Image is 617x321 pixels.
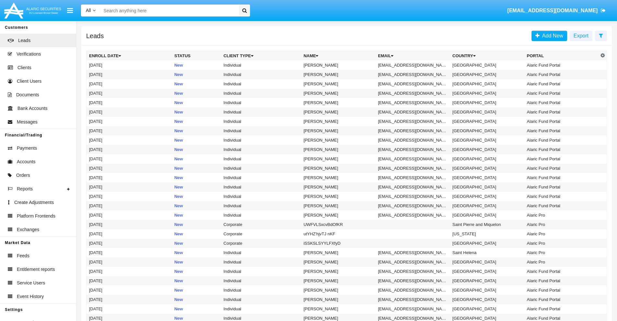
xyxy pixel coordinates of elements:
[17,119,38,125] span: Messages
[17,266,55,273] span: Entitlement reports
[375,51,450,61] th: Email
[172,60,221,70] td: New
[375,126,450,135] td: [EMAIL_ADDRESS][DOMAIN_NAME]
[524,107,599,117] td: Alaric Fund Portal
[450,267,524,276] td: [GEOGRAPHIC_DATA]
[524,135,599,145] td: Alaric Fund Portal
[172,79,221,89] td: New
[375,107,450,117] td: [EMAIL_ADDRESS][DOMAIN_NAME]
[301,210,375,220] td: [PERSON_NAME]
[524,79,599,89] td: Alaric Fund Portal
[301,239,375,248] td: iSSKSLSYYLFXfyD
[524,304,599,314] td: Alaric Fund Portal
[301,304,375,314] td: [PERSON_NAME]
[524,229,599,239] td: Alaric Pro
[450,229,524,239] td: [US_STATE]
[375,173,450,182] td: [EMAIL_ADDRESS][DOMAIN_NAME]
[574,33,588,38] span: Export
[301,117,375,126] td: [PERSON_NAME]
[375,164,450,173] td: [EMAIL_ADDRESS][DOMAIN_NAME]
[450,257,524,267] td: [GEOGRAPHIC_DATA]
[450,126,524,135] td: [GEOGRAPHIC_DATA]
[507,8,598,13] span: [EMAIL_ADDRESS][DOMAIN_NAME]
[86,192,172,201] td: [DATE]
[172,89,221,98] td: New
[86,107,172,117] td: [DATE]
[221,107,301,117] td: Individual
[450,107,524,117] td: [GEOGRAPHIC_DATA]
[375,145,450,154] td: [EMAIL_ADDRESS][DOMAIN_NAME]
[524,60,599,70] td: Alaric Fund Portal
[450,295,524,304] td: [GEOGRAPHIC_DATA]
[172,173,221,182] td: New
[524,201,599,210] td: Alaric Fund Portal
[172,285,221,295] td: New
[172,117,221,126] td: New
[221,60,301,70] td: Individual
[86,154,172,164] td: [DATE]
[450,220,524,229] td: Saint Pierre and Miquelon
[375,267,450,276] td: [EMAIL_ADDRESS][DOMAIN_NAME]
[524,98,599,107] td: Alaric Fund Portal
[221,304,301,314] td: Individual
[172,304,221,314] td: New
[86,8,91,13] span: All
[3,1,62,20] img: Logo image
[172,220,221,229] td: New
[301,135,375,145] td: [PERSON_NAME]
[450,239,524,248] td: [GEOGRAPHIC_DATA]
[16,172,30,179] span: Orders
[17,280,45,286] span: Service Users
[301,98,375,107] td: [PERSON_NAME]
[100,5,237,16] input: Search
[524,285,599,295] td: Alaric Fund Portal
[86,285,172,295] td: [DATE]
[221,173,301,182] td: Individual
[375,257,450,267] td: [EMAIL_ADDRESS][DOMAIN_NAME]
[450,304,524,314] td: [GEOGRAPHIC_DATA]
[375,285,450,295] td: [EMAIL_ADDRESS][DOMAIN_NAME]
[221,248,301,257] td: Individual
[16,91,39,98] span: Documents
[221,229,301,239] td: Corporate
[86,248,172,257] td: [DATE]
[524,70,599,79] td: Alaric Fund Portal
[524,154,599,164] td: Alaric Fund Portal
[524,89,599,98] td: Alaric Fund Portal
[86,295,172,304] td: [DATE]
[450,182,524,192] td: [GEOGRAPHIC_DATA]
[524,164,599,173] td: Alaric Fund Portal
[450,154,524,164] td: [GEOGRAPHIC_DATA]
[86,79,172,89] td: [DATE]
[450,117,524,126] td: [GEOGRAPHIC_DATA]
[524,210,599,220] td: Alaric Pro
[450,192,524,201] td: [GEOGRAPHIC_DATA]
[86,229,172,239] td: [DATE]
[221,154,301,164] td: Individual
[375,210,450,220] td: [EMAIL_ADDRESS][DOMAIN_NAME]
[375,135,450,145] td: [EMAIL_ADDRESS][DOMAIN_NAME]
[86,173,172,182] td: [DATE]
[221,126,301,135] td: Individual
[17,213,55,219] span: Platform Frontends
[221,89,301,98] td: Individual
[221,135,301,145] td: Individual
[86,182,172,192] td: [DATE]
[531,31,567,41] a: Add New
[504,2,609,20] a: [EMAIL_ADDRESS][DOMAIN_NAME]
[17,78,41,85] span: Client Users
[221,117,301,126] td: Individual
[375,192,450,201] td: [EMAIL_ADDRESS][DOMAIN_NAME]
[17,145,37,152] span: Payments
[172,229,221,239] td: New
[301,192,375,201] td: [PERSON_NAME]
[221,145,301,154] td: Individual
[375,276,450,285] td: [EMAIL_ADDRESS][DOMAIN_NAME]
[450,173,524,182] td: [GEOGRAPHIC_DATA]
[17,105,48,112] span: Bank Accounts
[450,276,524,285] td: [GEOGRAPHIC_DATA]
[524,220,599,229] td: Alaric Pro
[221,164,301,173] td: Individual
[86,135,172,145] td: [DATE]
[172,239,221,248] td: New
